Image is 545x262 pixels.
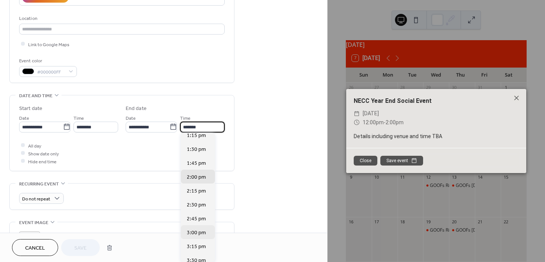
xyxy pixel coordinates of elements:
span: - [384,119,386,125]
span: 3:15 pm [187,243,206,251]
span: 1:30 pm [187,146,206,154]
span: Date and time [19,92,53,100]
div: Event color [19,57,75,65]
div: ; [19,232,40,253]
span: 2:30 pm [187,201,206,209]
span: [DATE] [363,109,379,118]
span: Do not repeat [22,194,50,203]
span: 1:15 pm [187,132,206,140]
span: Show date only [28,150,59,158]
span: Date [126,114,136,122]
div: NECC Year End Social Event [346,96,526,105]
span: Recurring event [19,180,59,188]
span: Time [74,114,84,122]
span: 12:00pm [363,119,384,125]
span: Hide end time [28,158,57,166]
button: Close [354,156,377,166]
div: ​ [354,109,360,118]
span: 2:45 pm [187,215,206,223]
span: 3:00 pm [187,229,206,237]
span: 2:00pm [386,119,404,125]
div: Location [19,15,223,23]
span: 2:15 pm [187,187,206,195]
span: Event image [19,219,48,227]
span: Time [180,114,191,122]
div: End date [126,105,147,113]
span: Date [19,114,29,122]
button: Save event [380,156,423,166]
span: #000000FF [37,68,65,76]
span: 1:45 pm [187,160,206,167]
span: Link to Google Maps [28,41,69,48]
button: Cancel [12,239,58,256]
span: Cancel [25,244,45,252]
span: All day [28,142,41,150]
div: ​ [354,118,360,127]
span: 2:00 pm [187,173,206,181]
div: Details including venue and time TBA [346,133,526,140]
div: Start date [19,105,42,113]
